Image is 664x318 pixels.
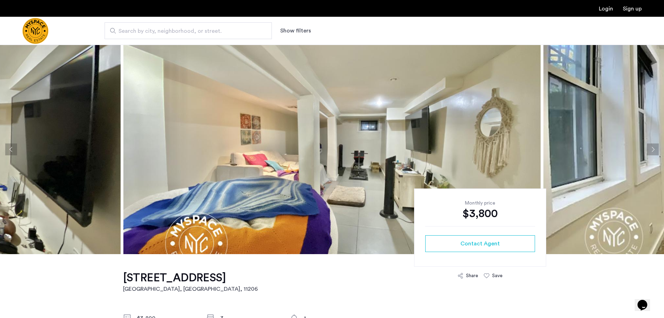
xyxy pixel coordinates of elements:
[492,272,503,279] div: Save
[123,271,258,285] h1: [STREET_ADDRESS]
[123,45,541,254] img: apartment
[105,22,272,39] input: Apartment Search
[119,27,252,35] span: Search by city, neighborhood, or street.
[425,235,535,252] button: button
[22,18,48,44] img: logo
[460,239,500,248] span: Contact Agent
[425,200,535,207] div: Monthly price
[280,27,311,35] button: Show or hide filters
[22,18,48,44] a: Cazamio Logo
[123,271,258,293] a: [STREET_ADDRESS][GEOGRAPHIC_DATA], [GEOGRAPHIC_DATA], 11206
[599,6,613,12] a: Login
[123,285,258,293] h2: [GEOGRAPHIC_DATA], [GEOGRAPHIC_DATA] , 11206
[623,6,642,12] a: Registration
[425,207,535,221] div: $3,800
[647,143,659,155] button: Next apartment
[635,290,657,311] iframe: chat widget
[466,272,478,279] div: Share
[5,143,17,155] button: Previous apartment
